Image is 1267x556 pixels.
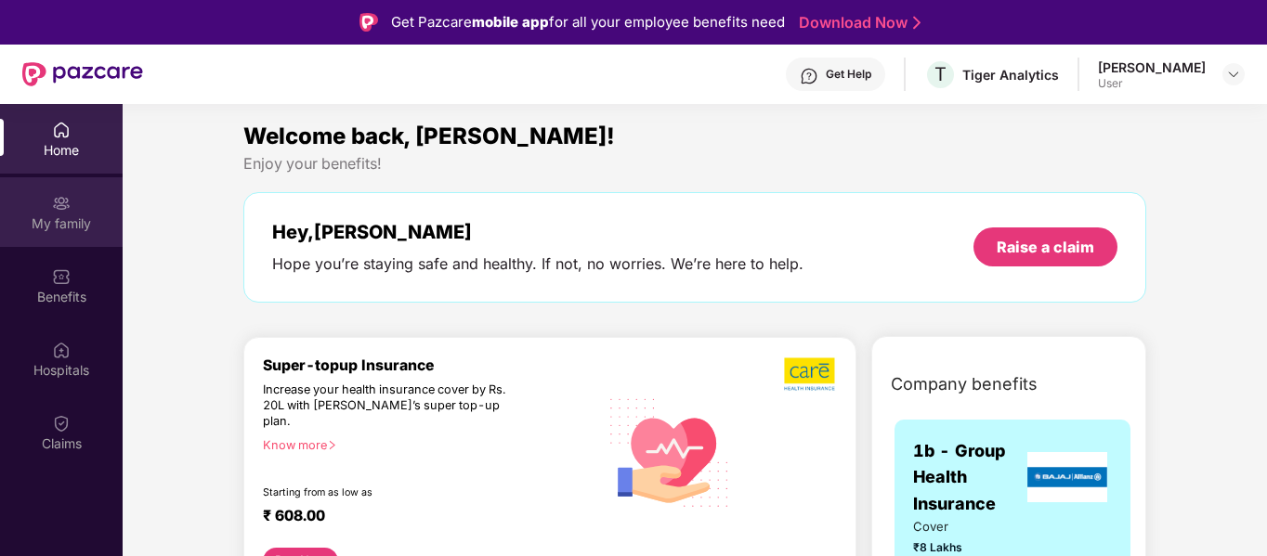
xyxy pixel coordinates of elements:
[913,438,1023,517] span: 1b - Group Health Insurance
[52,194,71,213] img: svg+xml;base64,PHN2ZyB3aWR0aD0iMjAiIGhlaWdodD0iMjAiIHZpZXdCb3g9IjAgMCAyMCAyMCIgZmlsbD0ibm9uZSIgeG...
[263,486,519,499] div: Starting from as low as
[52,341,71,359] img: svg+xml;base64,PHN2ZyBpZD0iSG9zcGl0YWxzIiB4bWxucz0iaHR0cDovL3d3dy53My5vcmcvMjAwMC9zdmciIHdpZHRoPS...
[52,267,71,286] img: svg+xml;base64,PHN2ZyBpZD0iQmVuZWZpdHMiIHhtbG5zPSJodHRwOi8vd3d3LnczLm9yZy8yMDAwL3N2ZyIgd2lkdGg9Ij...
[263,438,587,451] div: Know more
[263,382,517,430] div: Increase your health insurance cover by Rs. 20L with [PERSON_NAME]’s super top-up plan.
[997,237,1094,257] div: Raise a claim
[472,13,549,31] strong: mobile app
[934,63,947,85] span: T
[243,123,615,149] span: Welcome back, [PERSON_NAME]!
[913,517,1000,537] span: Cover
[784,356,837,392] img: b5dec4f62d2307b9de63beb79f102df3.png
[1027,452,1107,502] img: insurerLogo
[598,379,742,524] img: svg+xml;base64,PHN2ZyB4bWxucz0iaHR0cDovL3d3dy53My5vcmcvMjAwMC9zdmciIHhtbG5zOnhsaW5rPSJodHRwOi8vd3...
[243,154,1146,174] div: Enjoy your benefits!
[263,507,580,529] div: ₹ 608.00
[272,254,803,274] div: Hope you’re staying safe and healthy. If not, no worries. We’re here to help.
[799,13,915,32] a: Download Now
[22,62,143,86] img: New Pazcare Logo
[1098,58,1206,76] div: [PERSON_NAME]
[263,356,598,374] div: Super-topup Insurance
[1098,76,1206,91] div: User
[272,221,803,243] div: Hey, [PERSON_NAME]
[359,13,378,32] img: Logo
[1226,67,1241,82] img: svg+xml;base64,PHN2ZyBpZD0iRHJvcGRvd24tMzJ4MzIiIHhtbG5zPSJodHRwOi8vd3d3LnczLm9yZy8yMDAwL3N2ZyIgd2...
[891,371,1038,397] span: Company benefits
[52,414,71,433] img: svg+xml;base64,PHN2ZyBpZD0iQ2xhaW0iIHhtbG5zPSJodHRwOi8vd3d3LnczLm9yZy8yMDAwL3N2ZyIgd2lkdGg9IjIwIi...
[327,440,337,450] span: right
[913,13,921,32] img: Stroke
[826,67,871,82] div: Get Help
[962,66,1059,84] div: Tiger Analytics
[800,67,818,85] img: svg+xml;base64,PHN2ZyBpZD0iSGVscC0zMngzMiIgeG1sbnM9Imh0dHA6Ly93d3cudzMub3JnLzIwMDAvc3ZnIiB3aWR0aD...
[52,121,71,139] img: svg+xml;base64,PHN2ZyBpZD0iSG9tZSIgeG1sbnM9Imh0dHA6Ly93d3cudzMub3JnLzIwMDAvc3ZnIiB3aWR0aD0iMjAiIG...
[391,11,785,33] div: Get Pazcare for all your employee benefits need
[913,538,1000,556] span: ₹8 Lakhs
